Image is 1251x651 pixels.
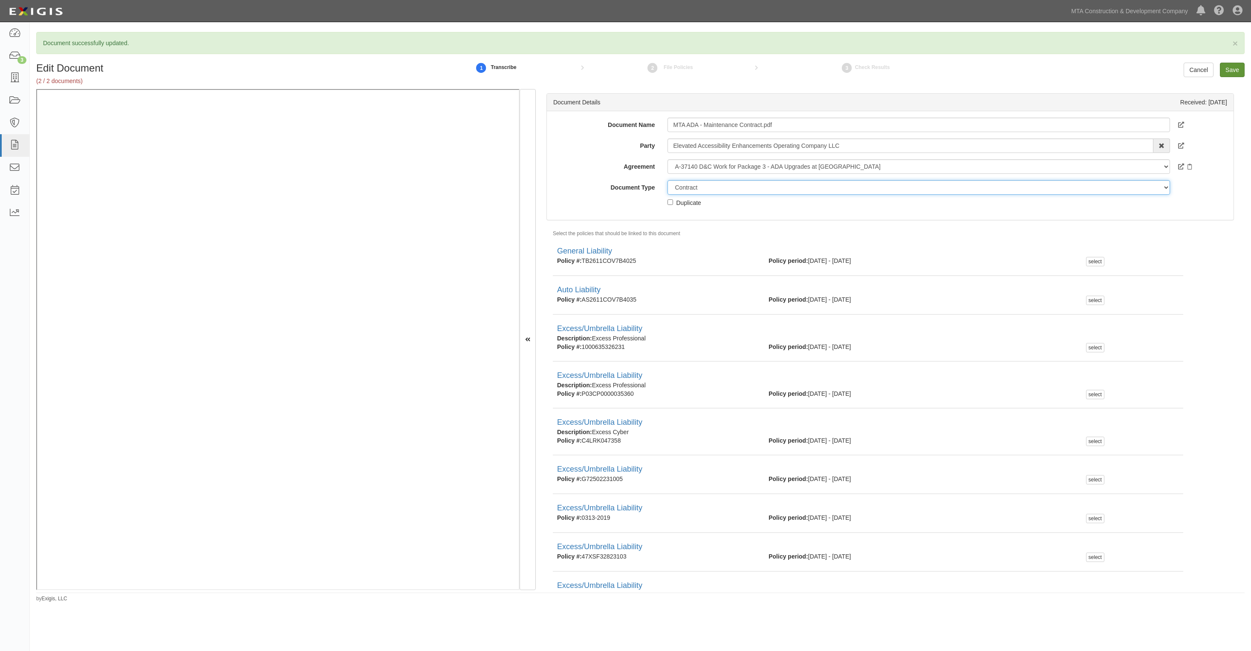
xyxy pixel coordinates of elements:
div: [DATE] - [DATE] [762,475,1079,483]
label: Agreement [547,159,661,171]
span: × [1233,38,1238,48]
a: Check Results [841,58,853,77]
a: Excess/Umbrella Liability [557,324,642,333]
strong: Policy #: [557,343,582,350]
div: [DATE] - [DATE] [762,436,1079,445]
div: 1000635326231 [551,343,762,351]
a: MTA Construction & Development Company [1067,3,1192,20]
a: Auto Liability [557,285,601,294]
div: Excess Professional [557,381,1179,389]
a: Excess/Umbrella Liability [557,542,642,551]
strong: Policy #: [557,390,582,397]
div: Excess Professional [557,334,1179,343]
input: Save [1220,63,1245,77]
div: Received: [DATE] [1180,98,1227,107]
small: Select the policies that should be linked to this document [553,230,680,236]
a: 1 [475,58,488,77]
div: 47XSF32823103 [551,552,762,561]
strong: 2 [646,63,659,73]
a: Excess/Umbrella Liability [557,504,642,512]
a: View [1178,121,1184,129]
strong: 3 [841,63,853,73]
div: select [1086,553,1104,562]
div: select [1086,390,1104,399]
strong: Policy period: [769,296,808,303]
small: Check Results [855,64,890,70]
strong: Policy period: [769,514,808,521]
i: Help Center - Complianz [1214,6,1224,16]
strong: Policy #: [557,514,582,521]
h1: Edit Document [36,63,430,74]
div: Duplicate [676,198,701,207]
strong: Description: [557,382,592,389]
strong: Policy period: [769,437,808,444]
div: [DATE] - [DATE] [762,389,1079,398]
div: AS2611COV7B4035 [551,295,762,304]
p: Document successfully updated. [43,39,1238,47]
div: Document Details [553,98,601,107]
div: select [1086,296,1104,305]
label: Document Type [547,180,661,192]
strong: Policy period: [769,553,808,560]
a: Excess/Umbrella Liability [557,418,642,426]
div: 0313-2019 [551,513,762,522]
div: G72502231005 [551,475,762,483]
a: Excess/Umbrella Liability [557,465,642,473]
div: select [1086,475,1104,484]
div: [DATE] - [DATE] [762,552,1079,561]
small: File Policies [664,64,693,70]
a: Requirement set details [1187,162,1192,171]
input: Duplicate [667,199,673,205]
a: Cancel [1184,63,1213,77]
strong: Policy period: [769,475,808,482]
strong: Policy #: [557,475,582,482]
div: select [1086,257,1104,266]
strong: Description: [557,335,592,342]
h5: (2 / 2 documents) [36,78,430,84]
a: Excess/Umbrella Liability [557,581,642,590]
div: Excess Cyber [557,428,1179,436]
label: Party [547,138,661,150]
div: [DATE] - [DATE] [762,295,1079,304]
img: Logo [6,4,65,19]
small: Transcribe [491,64,516,70]
div: [DATE] - [DATE] [762,256,1079,265]
div: select [1086,514,1104,523]
div: C4LRK047358 [551,436,762,445]
div: select [1086,437,1104,446]
a: Open Party [1178,141,1184,150]
a: General Liability [557,247,612,255]
a: Exigis, LLC [42,596,67,602]
strong: Policy #: [557,553,582,560]
div: [DATE] - [DATE] [762,513,1079,522]
strong: Policy #: [557,296,582,303]
label: Document Name [547,118,661,129]
strong: Description: [557,429,592,435]
div: P03CP0000035360 [551,389,762,398]
div: TB2611COV7B4025 [551,256,762,265]
strong: 1 [475,63,488,73]
a: Open agreement [1178,162,1184,171]
strong: Policy period: [769,257,808,264]
div: 3 [17,56,26,64]
div: [DATE] - [DATE] [762,343,1079,351]
div: select [1086,343,1104,352]
strong: Policy #: [557,437,582,444]
strong: Policy period: [769,343,808,350]
strong: Policy #: [557,257,582,264]
button: Close [1233,39,1238,48]
a: Excess/Umbrella Liability [557,371,642,380]
strong: Policy period: [769,390,808,397]
small: by [36,595,67,602]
